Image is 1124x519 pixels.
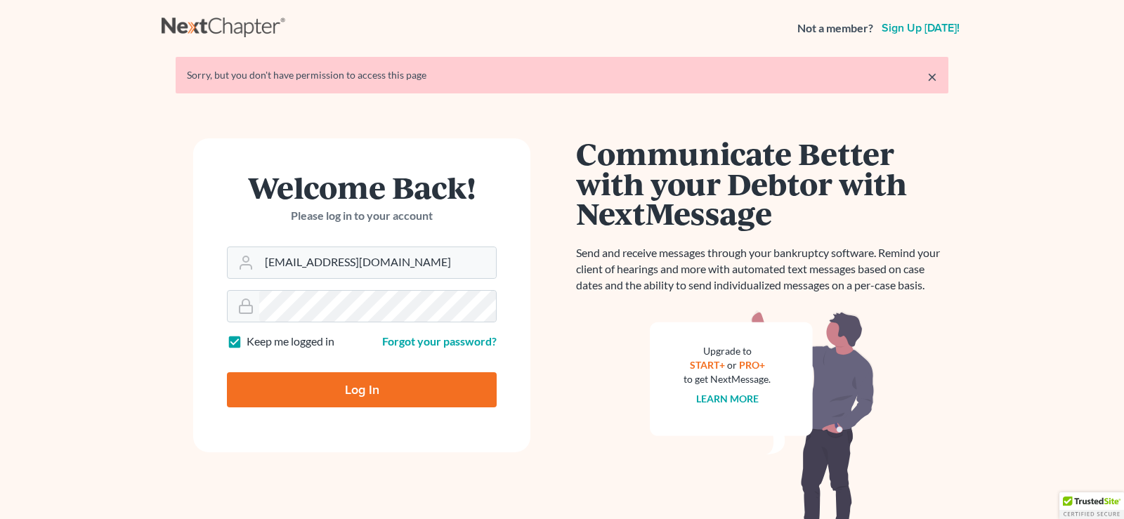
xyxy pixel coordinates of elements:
h1: Welcome Back! [227,172,497,202]
div: TrustedSite Certified [1059,492,1124,519]
label: Keep me logged in [247,334,334,350]
p: Send and receive messages through your bankruptcy software. Remind your client of hearings and mo... [576,245,948,294]
h1: Communicate Better with your Debtor with NextMessage [576,138,948,228]
a: Forgot your password? [382,334,497,348]
strong: Not a member? [797,20,873,37]
a: × [927,68,937,85]
input: Log In [227,372,497,407]
div: to get NextMessage. [684,372,771,386]
a: START+ [690,359,725,371]
a: Learn more [696,393,759,405]
div: Sorry, but you don't have permission to access this page [187,68,937,82]
p: Please log in to your account [227,208,497,224]
input: Email Address [259,247,496,278]
a: Sign up [DATE]! [879,22,962,34]
a: PRO+ [739,359,765,371]
span: or [727,359,737,371]
div: Upgrade to [684,344,771,358]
